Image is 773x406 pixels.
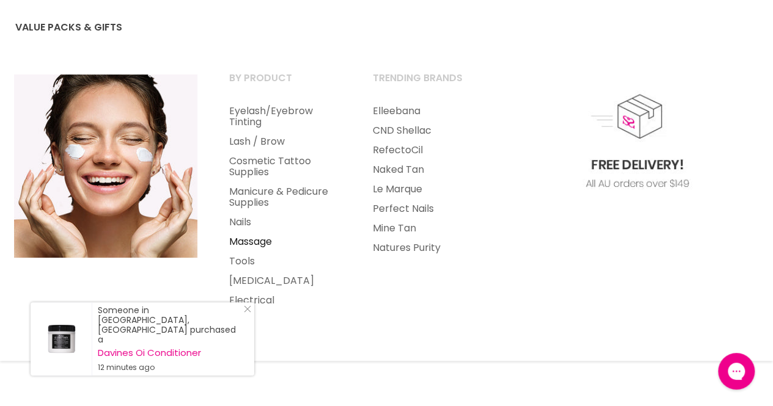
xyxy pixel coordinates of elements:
[357,101,499,121] a: Elleebana
[31,302,92,375] a: Visit product page
[357,219,499,238] a: Mine Tan
[214,101,355,330] ul: Main menu
[214,310,355,330] a: Wax
[357,160,499,179] a: Naked Tan
[214,151,355,182] a: Cosmetic Tattoo Supplies
[6,15,131,40] a: Value Packs & Gifts
[357,140,499,160] a: RefectoCil
[214,68,355,99] a: By Product
[214,291,355,310] a: Electrical
[357,121,499,140] a: CND Shellac
[214,132,355,151] a: Lash / Brow
[214,232,355,252] a: Massage
[244,305,251,313] svg: Close Icon
[357,238,499,258] a: Natures Purity
[357,179,499,199] a: Le Marque
[357,68,499,99] a: Trending Brands
[98,305,242,372] div: Someone in [GEOGRAPHIC_DATA], [GEOGRAPHIC_DATA] purchased a
[712,349,761,394] iframe: Gorgias live chat messenger
[214,271,355,291] a: [MEDICAL_DATA]
[98,348,242,358] a: Davines Oi Conditioner
[214,212,355,232] a: Nails
[214,182,355,212] a: Manicure & Pedicure Supplies
[214,252,355,271] a: Tools
[239,305,251,317] a: Close Notification
[214,101,355,132] a: Eyelash/Eyebrow Tinting
[357,101,499,258] ul: Main menu
[357,199,499,219] a: Perfect Nails
[98,363,242,372] small: 12 minutes ago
